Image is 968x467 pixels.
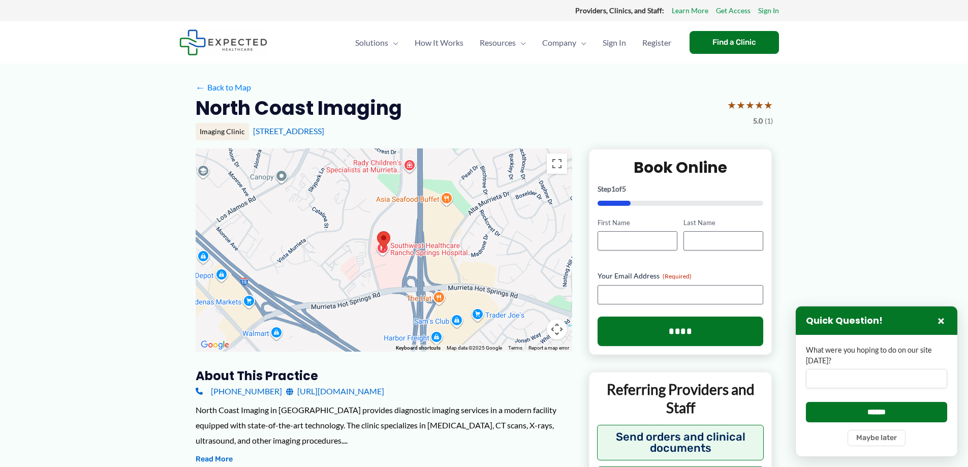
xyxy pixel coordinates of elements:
[690,31,779,54] a: Find a Clinic
[672,4,708,17] a: Learn More
[597,380,764,417] p: Referring Providers and Staff
[755,96,764,114] span: ★
[196,384,282,399] a: [PHONE_NUMBER]
[179,29,267,55] img: Expected Healthcare Logo - side, dark font, small
[764,96,773,114] span: ★
[598,271,764,281] label: Your Email Address
[472,25,534,60] a: ResourcesMenu Toggle
[388,25,398,60] span: Menu Toggle
[848,430,905,446] button: Maybe later
[622,184,626,193] span: 5
[753,114,763,128] span: 5.0
[196,82,205,92] span: ←
[575,6,664,15] strong: Providers, Clinics, and Staff:
[396,345,441,352] button: Keyboard shortcuts
[534,25,595,60] a: CompanyMenu Toggle
[598,218,677,228] label: First Name
[634,25,679,60] a: Register
[597,425,764,460] button: Send orders and clinical documents
[595,25,634,60] a: Sign In
[516,25,526,60] span: Menu Toggle
[547,319,567,339] button: Map camera controls
[603,25,626,60] span: Sign In
[935,315,947,327] button: Close
[347,25,679,60] nav: Primary Site Navigation
[806,315,883,327] h3: Quick Question!
[528,345,569,351] a: Report a map error
[642,25,671,60] span: Register
[196,123,249,140] div: Imaging Clinic
[196,402,572,448] div: North Coast Imaging in [GEOGRAPHIC_DATA] provides diagnostic imaging services in a modern facilit...
[542,25,576,60] span: Company
[198,338,232,352] a: Open this area in Google Maps (opens a new window)
[447,345,502,351] span: Map data ©2025 Google
[508,345,522,351] a: Terms (opens in new tab)
[198,338,232,352] img: Google
[716,4,751,17] a: Get Access
[347,25,407,60] a: SolutionsMenu Toggle
[727,96,736,114] span: ★
[765,114,773,128] span: (1)
[253,126,324,136] a: [STREET_ADDRESS]
[683,218,763,228] label: Last Name
[598,158,764,177] h2: Book Online
[806,345,947,366] label: What were you hoping to do on our site [DATE]?
[415,25,463,60] span: How It Works
[745,96,755,114] span: ★
[407,25,472,60] a: How It Works
[758,4,779,17] a: Sign In
[355,25,388,60] span: Solutions
[598,185,764,193] p: Step of
[286,384,384,399] a: [URL][DOMAIN_NAME]
[196,96,402,120] h2: North Coast Imaging
[736,96,745,114] span: ★
[663,272,692,280] span: (Required)
[480,25,516,60] span: Resources
[196,453,233,465] button: Read More
[576,25,586,60] span: Menu Toggle
[196,80,251,95] a: ←Back to Map
[611,184,615,193] span: 1
[196,368,572,384] h3: About this practice
[547,153,567,174] button: Toggle fullscreen view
